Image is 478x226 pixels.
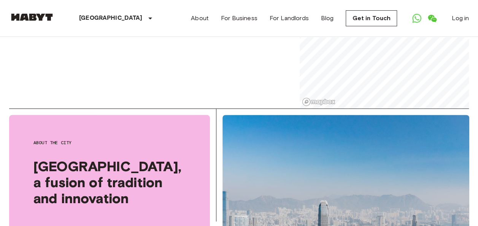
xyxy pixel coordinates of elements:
[302,97,335,106] a: Mapbox logo
[270,14,309,23] a: For Landlords
[346,10,397,26] a: Get in Touch
[33,139,186,146] span: About the city
[33,158,186,206] span: [GEOGRAPHIC_DATA], a fusion of tradition and innovation
[9,13,55,21] img: Habyt
[409,11,424,26] a: Open WhatsApp
[321,14,334,23] a: Blog
[452,14,469,23] a: Log in
[424,11,440,26] a: Open WeChat
[79,14,143,23] p: [GEOGRAPHIC_DATA]
[191,14,209,23] a: About
[221,14,257,23] a: For Business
